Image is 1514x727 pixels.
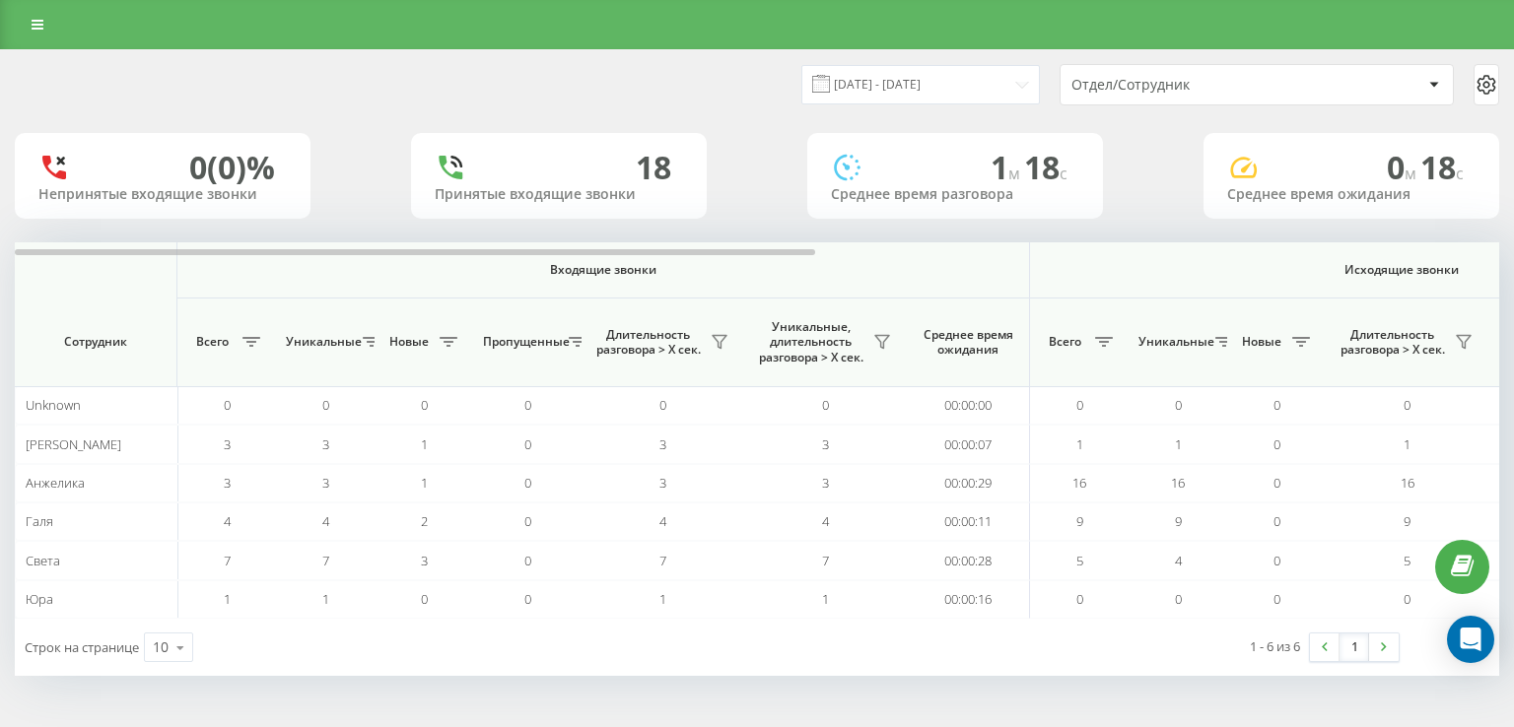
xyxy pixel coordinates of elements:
[229,262,978,278] span: Входящие звонки
[524,590,531,608] span: 0
[991,146,1024,188] span: 1
[822,435,829,453] span: 3
[1273,474,1280,492] span: 0
[26,512,53,530] span: Галя
[26,552,60,569] span: Света
[1024,146,1067,188] span: 18
[907,502,1030,541] td: 00:00:11
[1175,435,1182,453] span: 1
[1071,77,1307,94] div: Отдел/Сотрудник
[322,435,329,453] span: 3
[322,552,329,569] span: 7
[1387,146,1420,188] span: 0
[1175,590,1182,608] span: 0
[322,396,329,414] span: 0
[659,512,666,530] span: 4
[435,186,683,203] div: Принятые входящие звонки
[1404,435,1411,453] span: 1
[421,396,428,414] span: 0
[831,186,1079,203] div: Среднее время разговора
[822,512,829,530] span: 4
[32,334,160,350] span: Сотрудник
[1447,616,1494,663] div: Open Intercom Messenger
[1076,435,1083,453] span: 1
[591,327,705,358] span: Длительность разговора > Х сек.
[907,425,1030,463] td: 00:00:07
[636,149,671,186] div: 18
[25,638,139,656] span: Строк на странице
[1340,633,1369,661] a: 1
[421,474,428,492] span: 1
[1336,327,1449,358] span: Длительность разговора > Х сек.
[1076,590,1083,608] span: 0
[822,552,829,569] span: 7
[1076,552,1083,569] span: 5
[659,474,666,492] span: 3
[822,474,829,492] span: 3
[224,396,231,414] span: 0
[224,552,231,569] span: 7
[659,435,666,453] span: 3
[224,435,231,453] span: 3
[1250,636,1300,656] div: 1 - 6 из 6
[1273,512,1280,530] span: 0
[907,464,1030,502] td: 00:00:29
[322,512,329,530] span: 4
[1076,396,1083,414] span: 0
[1420,146,1464,188] span: 18
[421,552,428,569] span: 3
[1171,474,1185,492] span: 16
[1273,590,1280,608] span: 0
[384,334,434,350] span: Новые
[322,590,329,608] span: 1
[38,186,287,203] div: Непринятые входящие звонки
[1237,334,1286,350] span: Новые
[524,396,531,414] span: 0
[1138,334,1209,350] span: Уникальные
[1273,435,1280,453] span: 0
[153,637,169,657] div: 10
[1404,512,1411,530] span: 9
[483,334,563,350] span: Пропущенные
[421,435,428,453] span: 1
[224,474,231,492] span: 3
[659,590,666,608] span: 1
[1273,552,1280,569] span: 0
[224,590,231,608] span: 1
[26,396,81,414] span: Unknown
[822,396,829,414] span: 0
[524,435,531,453] span: 0
[1227,186,1476,203] div: Среднее время ожидания
[524,474,531,492] span: 0
[822,590,829,608] span: 1
[187,334,237,350] span: Всего
[1273,396,1280,414] span: 0
[26,474,85,492] span: Анжелика
[907,386,1030,425] td: 00:00:00
[1404,590,1411,608] span: 0
[1175,512,1182,530] span: 9
[224,512,231,530] span: 4
[1060,163,1067,184] span: c
[1076,512,1083,530] span: 9
[1404,396,1411,414] span: 0
[922,327,1014,358] span: Среднее время ожидания
[1404,552,1411,569] span: 5
[907,580,1030,619] td: 00:00:16
[524,552,531,569] span: 0
[907,541,1030,579] td: 00:00:28
[1401,474,1414,492] span: 16
[659,396,666,414] span: 0
[286,334,357,350] span: Уникальные
[322,474,329,492] span: 3
[26,590,53,608] span: Юра
[524,512,531,530] span: 0
[1072,474,1086,492] span: 16
[659,552,666,569] span: 7
[1175,396,1182,414] span: 0
[1456,163,1464,184] span: c
[189,149,275,186] div: 0 (0)%
[421,590,428,608] span: 0
[754,319,867,365] span: Уникальные, длительность разговора > Х сек.
[1175,552,1182,569] span: 4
